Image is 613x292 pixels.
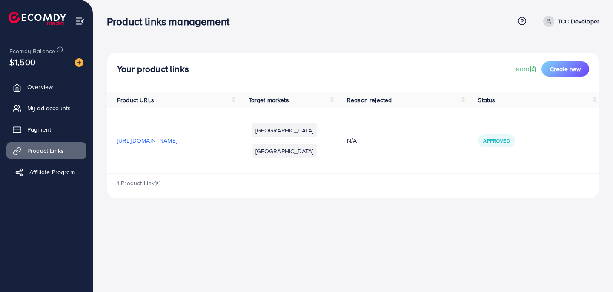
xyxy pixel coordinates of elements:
[252,144,317,158] li: [GEOGRAPHIC_DATA]
[75,16,85,26] img: menu
[6,142,86,159] a: Product Links
[577,254,607,286] iframe: Chat
[6,121,86,138] a: Payment
[6,163,86,180] a: Affiliate Program
[9,12,66,25] img: logo
[75,58,83,67] img: image
[347,136,357,145] span: N/A
[6,100,86,117] a: My ad accounts
[107,15,236,28] h3: Product links management
[27,83,53,91] span: Overview
[252,123,317,137] li: [GEOGRAPHIC_DATA]
[9,56,35,68] span: $1,500
[29,168,75,176] span: Affiliate Program
[117,96,154,104] span: Product URLs
[541,61,589,77] button: Create new
[558,16,599,26] p: TCC Developer
[512,64,538,74] a: Learn
[27,125,51,134] span: Payment
[249,96,289,104] span: Target markets
[483,137,510,144] span: Approved
[117,64,189,74] h4: Your product links
[27,146,64,155] span: Product Links
[478,96,495,104] span: Status
[347,96,392,104] span: Reason rejected
[550,65,581,73] span: Create new
[117,179,160,187] span: 1 Product Link(s)
[117,136,177,145] span: [URL][DOMAIN_NAME]
[6,78,86,95] a: Overview
[540,16,599,27] a: TCC Developer
[9,47,55,55] span: Ecomdy Balance
[27,104,71,112] span: My ad accounts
